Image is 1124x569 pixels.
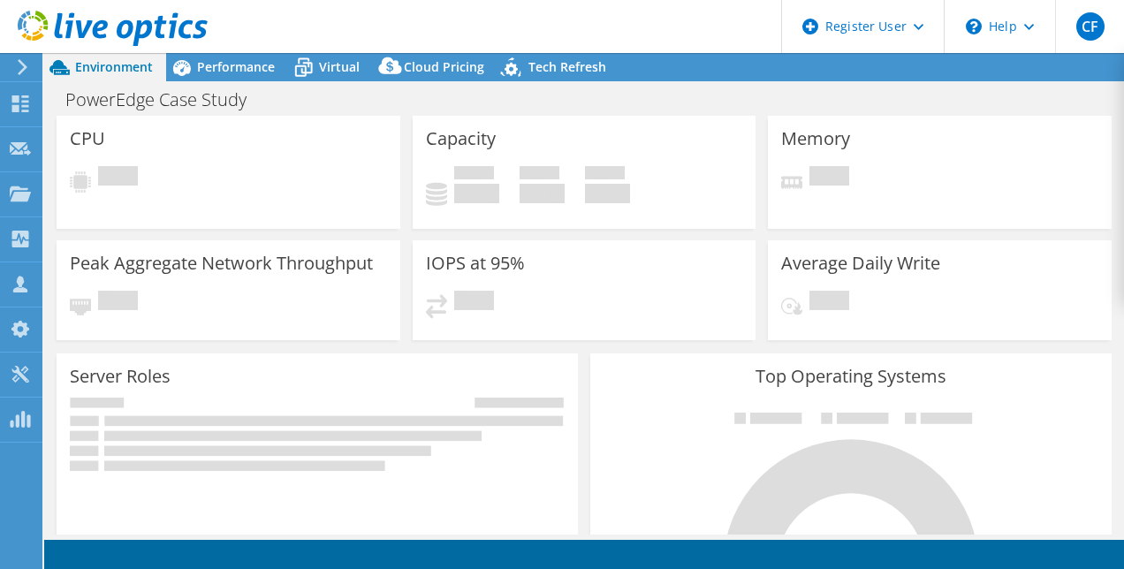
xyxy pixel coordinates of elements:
span: Total [585,166,625,184]
svg: \n [966,19,982,34]
span: Pending [98,291,138,315]
span: Used [454,166,494,184]
span: CF [1076,12,1105,41]
h3: IOPS at 95% [426,254,525,273]
h3: Server Roles [70,367,171,386]
span: Free [520,166,559,184]
span: Cloud Pricing [404,58,484,75]
h3: Memory [781,129,850,148]
h3: Capacity [426,129,496,148]
h3: Peak Aggregate Network Throughput [70,254,373,273]
h4: 0 GiB [454,184,499,203]
h3: CPU [70,129,105,148]
span: Performance [197,58,275,75]
span: Environment [75,58,153,75]
span: Virtual [319,58,360,75]
h4: 0 GiB [585,184,630,203]
span: Pending [454,291,494,315]
span: Tech Refresh [528,58,606,75]
h1: PowerEdge Case Study [57,90,274,110]
span: Pending [98,166,138,190]
h3: Top Operating Systems [604,367,1098,386]
h3: Average Daily Write [781,254,940,273]
h4: 0 GiB [520,184,565,203]
span: Pending [809,166,849,190]
span: Pending [809,291,849,315]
